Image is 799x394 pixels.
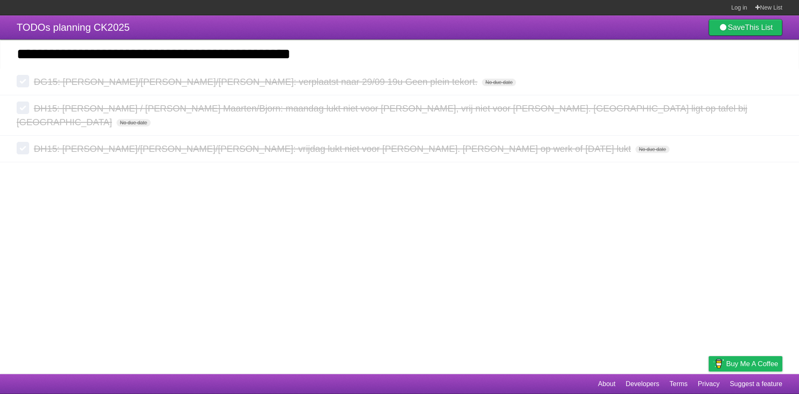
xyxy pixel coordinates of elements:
a: Suggest a feature [730,376,782,392]
a: Developers [625,376,659,392]
a: Buy me a coffee [709,356,782,372]
span: No due date [117,119,150,126]
span: No due date [482,79,516,86]
span: TODOs planning CK2025 [17,22,130,33]
a: Terms [670,376,688,392]
label: Done [17,75,29,87]
span: No due date [635,146,669,153]
span: DG15: [PERSON_NAME]/[PERSON_NAME]/[PERSON_NAME]: verplaatst naar 29/09 19u Geen plein tekort. [34,77,479,87]
a: SaveThis List [709,19,782,36]
a: Privacy [698,376,720,392]
label: Done [17,102,29,114]
span: DH15: [PERSON_NAME] / [PERSON_NAME] Maarten/Bjorn: maandag lukt niet voor [PERSON_NAME], vrij nie... [17,103,747,127]
span: Buy me a coffee [726,357,778,371]
a: About [598,376,615,392]
img: Buy me a coffee [713,357,724,371]
b: This List [745,23,773,32]
span: DH15: [PERSON_NAME]/[PERSON_NAME]/[PERSON_NAME]: vrijdag lukt niet voor [PERSON_NAME]. [PERSON_NA... [34,144,633,154]
label: Done [17,142,29,154]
